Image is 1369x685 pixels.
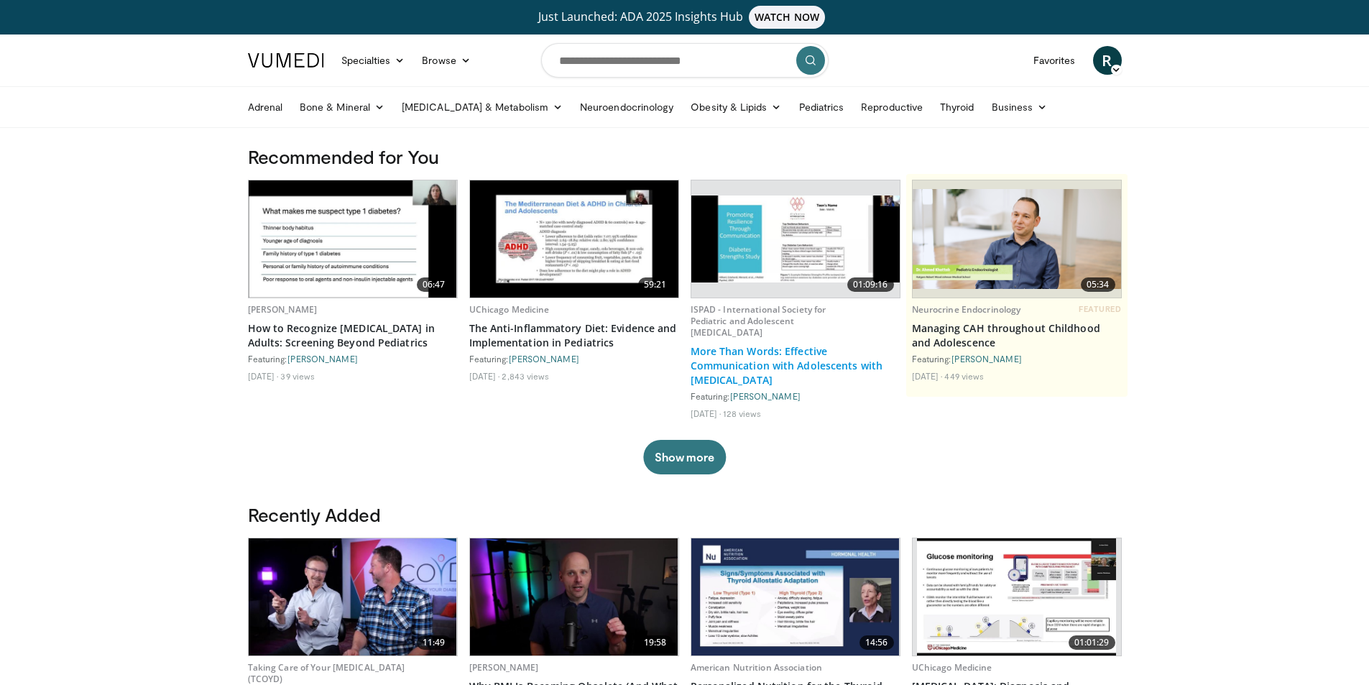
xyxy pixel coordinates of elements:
[502,370,549,382] li: 2,843 views
[469,303,550,316] a: UChicago Medicine
[691,538,900,656] img: 42c16a45-5002-468c-8e7a-5ac31df1908d.620x360_q85_upscale.jpg
[248,303,318,316] a: [PERSON_NAME]
[469,370,500,382] li: [DATE]
[250,6,1120,29] a: Just Launched: ADA 2025 Insights HubWATCH NOW
[417,277,451,292] span: 06:47
[912,321,1122,350] a: Managing CAH throughout Childhood and Adolescence
[912,661,992,673] a: UChicago Medicine
[571,93,682,121] a: Neuroendocrinology
[248,53,324,68] img: VuMedi Logo
[1079,304,1121,314] span: FEATURED
[333,46,414,75] a: Specialties
[291,93,393,121] a: Bone & Mineral
[249,180,457,298] img: e95b2d78-a6a5-4d66-8e80-a9d3fdbadc2f.620x360_q85_upscale.jpg
[248,370,279,382] li: [DATE]
[691,661,823,673] a: American Nutrition Association
[469,321,679,350] a: The Anti-Inflammatory Diet: Evidence and Implementation in Pediatrics
[470,538,678,656] img: e12e16a2-97c4-4120-ae1a-f787d7fbe166.620x360_q85_upscale.jpg
[790,93,853,121] a: Pediatrics
[1081,277,1115,292] span: 05:34
[691,303,826,339] a: ISPAD - International Society for Pediatric and Adolescent [MEDICAL_DATA]
[280,370,315,382] li: 39 views
[249,538,457,656] a: 11:49
[248,661,405,685] a: Taking Care of Your [MEDICAL_DATA] (TCOYD)
[913,180,1121,298] a: 05:34
[691,408,722,419] li: [DATE]
[638,277,673,292] span: 59:21
[983,93,1056,121] a: Business
[469,353,679,364] div: Featuring:
[944,370,984,382] li: 449 views
[691,344,900,387] a: More Than Words: Effective Communication with Adolescents with [MEDICAL_DATA]
[470,538,678,656] a: 19:58
[239,93,292,121] a: Adrenal
[749,6,825,29] span: WATCH NOW
[249,180,457,298] a: 06:47
[912,303,1021,316] a: Neurocrine Endocrinology
[393,93,571,121] a: [MEDICAL_DATA] & Metabolism
[913,189,1121,289] img: 56bc924d-1fb1-4cf0-9f63-435b399b5585.png.620x360_q85_upscale.png
[912,370,943,382] li: [DATE]
[913,538,1121,656] a: 01:01:29
[248,503,1122,526] h3: Recently Added
[951,354,1022,364] a: [PERSON_NAME]
[287,354,358,364] a: [PERSON_NAME]
[1093,46,1122,75] a: R
[723,408,761,419] li: 128 views
[248,353,458,364] div: Featuring:
[912,353,1122,364] div: Featuring:
[1025,46,1084,75] a: Favorites
[541,43,829,78] input: Search topics, interventions
[638,635,673,650] span: 19:58
[248,321,458,350] a: How to Recognize [MEDICAL_DATA] in Adults: Screening Beyond Pediatrics
[470,180,678,298] a: 59:21
[691,390,900,402] div: Featuring:
[917,538,1117,656] img: 4f4af5ff-23a6-48e5-a98d-8840d811b843.620x360_q85_upscale.jpg
[249,538,457,656] img: 701f407d-d7aa-42a0-8a32-21ae756f5ec8.620x360_q85_upscale.jpg
[509,354,579,364] a: [PERSON_NAME]
[413,46,479,75] a: Browse
[470,180,678,298] img: 93be5401-2501-4050-aabd-42f676d9f60a.620x360_q85_upscale.jpg
[730,391,801,401] a: [PERSON_NAME]
[682,93,790,121] a: Obesity & Lipids
[852,93,931,121] a: Reproductive
[417,635,451,650] span: 11:49
[847,277,894,292] span: 01:09:16
[248,145,1122,168] h3: Recommended for You
[931,93,983,121] a: Thyroid
[691,180,900,298] a: 01:09:16
[1069,635,1115,650] span: 01:01:29
[859,635,894,650] span: 14:56
[691,538,900,656] a: 14:56
[691,196,900,283] img: 97dda52b-b2ac-4241-99fa-2fcef8eac961.620x360_q85_upscale.jpg
[469,661,539,673] a: [PERSON_NAME]
[643,440,726,474] button: Show more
